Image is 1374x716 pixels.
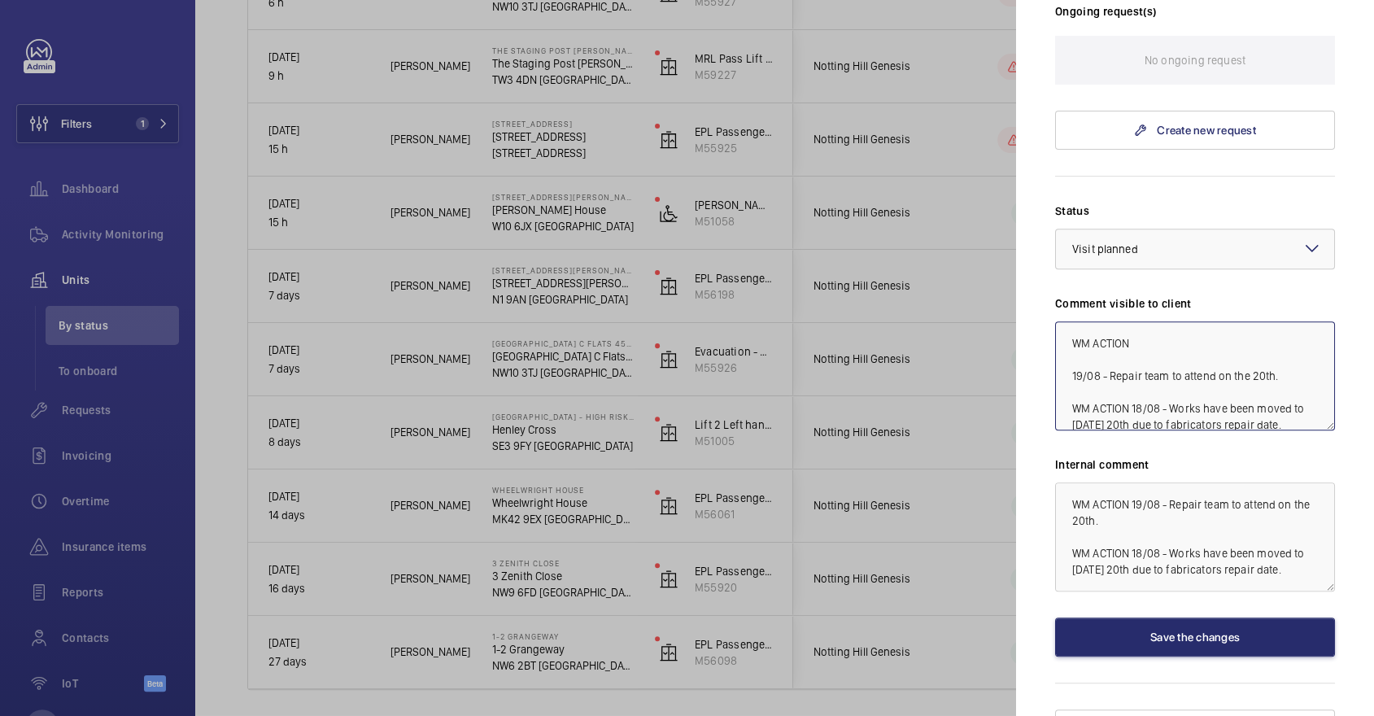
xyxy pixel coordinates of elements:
[1055,456,1335,473] label: Internal comment
[1072,242,1138,255] span: Visit planned
[1055,618,1335,657] button: Save the changes
[1145,36,1245,85] p: No ongoing request
[1055,203,1335,219] label: Status
[1055,3,1335,36] h3: Ongoing request(s)
[1055,295,1335,312] label: Comment visible to client
[1055,111,1335,150] a: Create new request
